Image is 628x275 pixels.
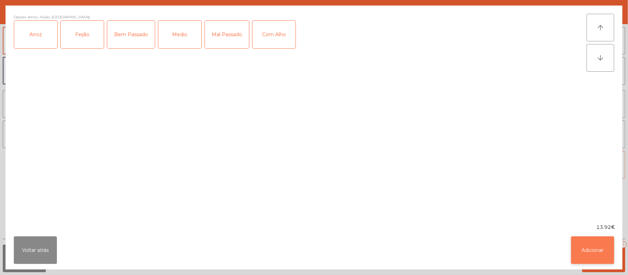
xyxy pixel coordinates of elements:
div: Feijão [61,21,104,48]
div: Com Alho [252,21,296,48]
span: (Arroz, Feijão, [GEOGRAPHIC_DATA]) [28,14,90,20]
button: arrow_upward [587,14,614,41]
div: Medio [158,21,201,48]
div: Arroz [14,21,57,48]
span: Opções [14,14,26,20]
i: arrow_upward [596,23,605,32]
i: arrow_downward [596,54,605,62]
div: Bem Passado [107,21,155,48]
div: Mal Passado [205,21,249,48]
button: Voltar atrás [14,236,57,264]
div: 13.92€ [6,224,622,231]
button: Adicionar [571,236,614,264]
button: arrow_downward [587,44,614,72]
